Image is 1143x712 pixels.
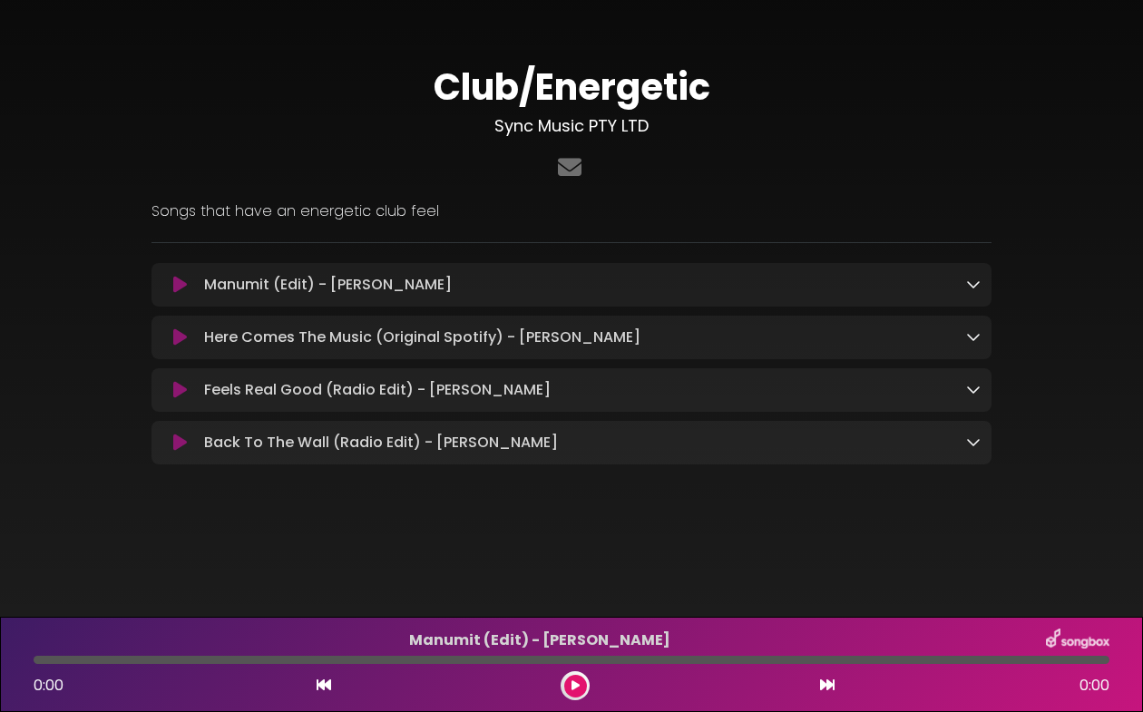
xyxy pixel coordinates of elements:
[151,116,992,136] h3: Sync Music PTY LTD
[204,379,966,401] p: Feels Real Good (Radio Edit) - [PERSON_NAME]
[151,65,992,109] h1: Club/Energetic
[204,274,966,296] p: Manumit (Edit) - [PERSON_NAME]
[151,200,992,222] p: Songs that have an energetic club feel
[204,327,966,348] p: Here Comes The Music (Original Spotify) - [PERSON_NAME]
[204,432,966,454] p: Back To The Wall (Radio Edit) - [PERSON_NAME]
